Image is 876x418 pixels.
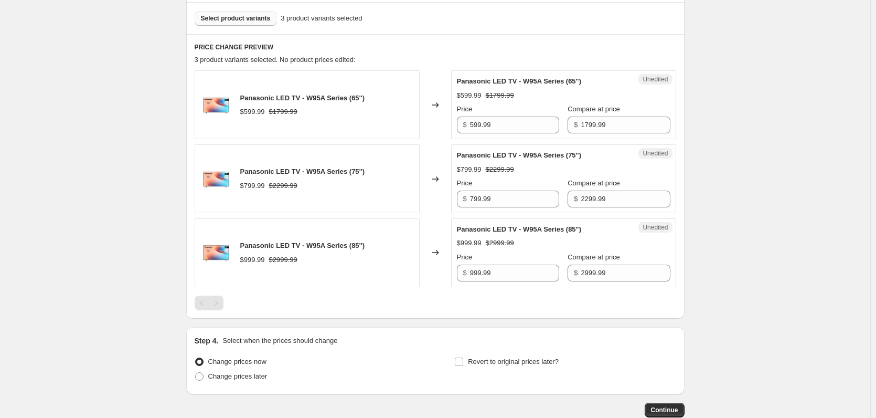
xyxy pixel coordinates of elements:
strike: $1799.99 [486,90,514,101]
span: $ [463,195,467,203]
span: Change prices now [208,358,266,365]
span: Unedited [643,223,668,232]
span: Panasonic LED TV - W95A Series (65") [240,94,365,102]
span: Compare at price [568,179,620,187]
span: Unedited [643,75,668,83]
div: $599.99 [240,107,265,117]
strike: $2999.99 [486,238,514,248]
div: $999.99 [240,255,265,265]
span: $ [574,195,578,203]
strike: $2299.99 [269,181,297,191]
span: $ [463,269,467,277]
span: $ [463,121,467,129]
span: Unedited [643,149,668,158]
h6: PRICE CHANGE PREVIEW [195,43,676,51]
strike: $2299.99 [486,164,514,175]
div: $999.99 [457,238,482,248]
img: TV-55W95AP_1_Herocopy_80x.jpg [200,89,232,121]
nav: Pagination [195,296,223,310]
span: Panasonic LED TV - W95A Series (65") [457,77,582,85]
span: $ [574,121,578,129]
p: Select when the prices should change [222,336,337,346]
strike: $2999.99 [269,255,297,265]
span: 3 product variants selected. No product prices edited: [195,56,356,64]
img: TV-55W95AP_1_Herocopy_80x.jpg [200,237,232,268]
strike: $1799.99 [269,107,297,117]
span: Panasonic LED TV - W95A Series (85") [240,242,365,249]
span: Panasonic LED TV - W95A Series (75") [240,168,365,175]
span: Compare at price [568,105,620,113]
button: Continue [645,403,685,417]
span: Price [457,105,473,113]
button: Select product variants [195,11,277,26]
span: Price [457,253,473,261]
div: $599.99 [457,90,482,101]
span: Continue [651,406,678,414]
span: $ [574,269,578,277]
span: 3 product variants selected [281,13,362,24]
div: $799.99 [457,164,482,175]
h2: Step 4. [195,336,219,346]
div: $799.99 [240,181,265,191]
span: Change prices later [208,372,268,380]
span: Compare at price [568,253,620,261]
span: Select product variants [201,14,271,23]
span: Price [457,179,473,187]
span: Panasonic LED TV - W95A Series (75") [457,151,582,159]
img: TV-55W95AP_1_Herocopy_80x.jpg [200,163,232,195]
span: Revert to original prices later? [468,358,559,365]
span: Panasonic LED TV - W95A Series (85") [457,225,582,233]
